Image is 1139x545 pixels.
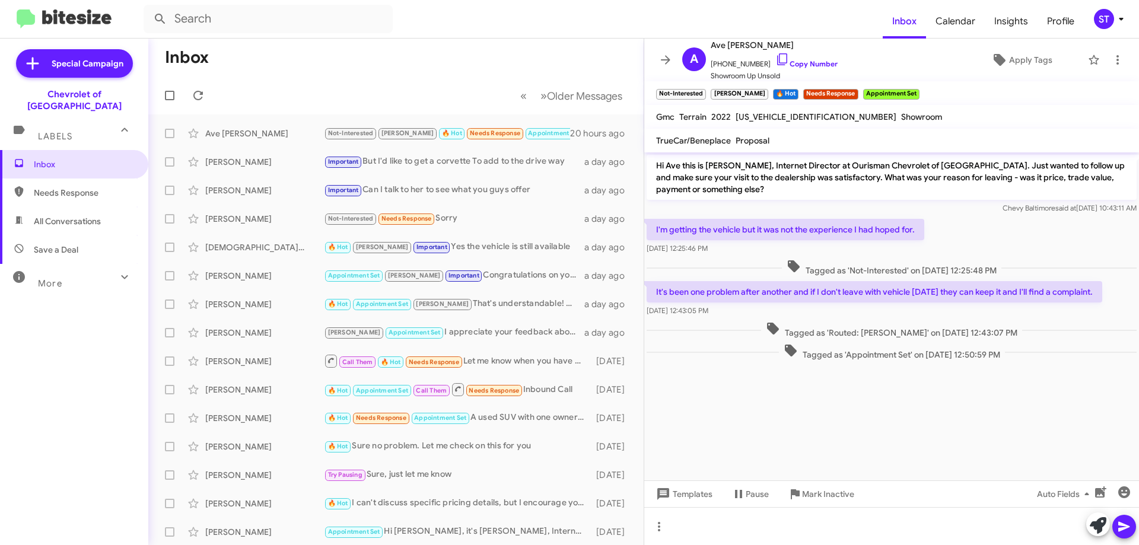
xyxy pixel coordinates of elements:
span: Calendar [926,4,985,39]
div: [PERSON_NAME] [205,156,324,168]
span: said at [1055,203,1076,212]
span: Gmc [656,111,675,122]
button: Previous [513,84,534,108]
div: Hi [PERSON_NAME], it's [PERSON_NAME], Internet Director at Ourisman Chevrolet of Baltimore. Just ... [324,525,590,538]
div: [PERSON_NAME] [205,355,324,367]
span: Important [416,243,447,251]
a: Special Campaign [16,49,133,78]
div: Ave [PERSON_NAME] [205,128,324,139]
span: Appointment Set [389,329,441,336]
span: Auto Fields [1037,483,1094,505]
div: That's understandable! Once you have an update, let us know. [324,297,584,311]
div: [DATE] [590,498,634,509]
span: More [38,278,62,289]
div: Sure, just let me know [324,468,590,482]
div: It's been one problem after another and if I don't leave with vehicle [DATE] they can keep it and... [324,126,570,140]
span: [DATE] 12:25:46 PM [647,244,708,253]
span: 🔥 Hot [328,300,348,308]
span: [PERSON_NAME] [388,272,441,279]
span: 🔥 Hot [381,358,401,366]
div: [DATE] [590,469,634,481]
span: TrueCar/Beneplace [656,135,731,146]
span: [US_VEHICLE_IDENTIFICATION_NUMBER] [736,111,896,122]
small: Not-Interested [656,89,706,100]
div: [DATE] [590,441,634,452]
p: Hi Ave this is [PERSON_NAME], Internet Director at Ourisman Chevrolet of [GEOGRAPHIC_DATA]. Just ... [647,155,1137,200]
div: a day ago [584,184,634,196]
small: 🔥 Hot [773,89,798,100]
span: Needs Response [409,358,459,366]
span: 🔥 Hot [328,243,348,251]
span: Terrain [679,111,707,122]
span: Mark Inactive [802,483,854,505]
div: ST [1094,9,1114,29]
button: Templates [644,483,722,505]
span: Call Them [342,358,373,366]
div: A used SUV with one owner and no accidents, mileage under 100k, priced from $5k to 7k. That's wit... [324,411,590,425]
div: [PERSON_NAME] [205,412,324,424]
div: I appreciate your feedback about your visit. We're committed to providing a great experience. If ... [324,326,584,339]
span: 🔥 Hot [328,442,348,450]
span: Try Pausing [328,471,362,479]
span: Insights [985,4,1038,39]
span: Needs Response [34,187,135,199]
span: [PERSON_NAME] [328,329,381,336]
p: It's been one problem after another and if I don't leave with vehicle [DATE] they can keep it and... [647,281,1102,302]
small: [PERSON_NAME] [711,89,768,100]
span: 🔥 Hot [442,129,462,137]
button: Next [533,84,629,108]
div: [DATE] [590,526,634,538]
a: Copy Number [775,59,838,68]
div: But I'd like to get a corvette To add to the drive way [324,155,584,168]
nav: Page navigation example [514,84,629,108]
div: [DATE] [590,412,634,424]
div: Yes the vehicle is still available [324,240,584,254]
div: Inbound Call [324,382,590,397]
a: Profile [1038,4,1084,39]
div: [DATE] [590,355,634,367]
div: Sure no problem. Let me check on this for you [324,439,590,453]
span: 🔥 Hot [328,499,348,507]
span: Not-Interested [328,129,374,137]
span: Proposal [736,135,769,146]
div: [PERSON_NAME] [205,327,324,339]
span: Important [448,272,479,279]
p: I'm getting the vehicle but it was not the experience I had hoped for. [647,219,924,240]
div: [PERSON_NAME] [205,298,324,310]
span: Tagged as 'Appointment Set' on [DATE] 12:50:59 PM [779,343,1005,361]
span: 🔥 Hot [328,414,348,422]
span: [PERSON_NAME] [416,300,469,308]
span: Showroom Up Unsold [711,70,838,82]
div: Can I talk to her to see what you guys offer [324,183,584,197]
span: Templates [654,483,712,505]
span: [PHONE_NUMBER] [711,52,838,70]
span: Needs Response [381,215,432,222]
span: Appointment Set [528,129,580,137]
div: Sorry [324,212,584,225]
div: [PERSON_NAME] [205,213,324,225]
small: Appointment Set [863,89,920,100]
span: Appointment Set [328,272,380,279]
span: [PERSON_NAME] [381,129,434,137]
div: a day ago [584,327,634,339]
h1: Inbox [165,48,209,67]
span: Tagged as 'Routed: [PERSON_NAME]' on [DATE] 12:43:07 PM [761,321,1022,339]
span: Apply Tags [1009,49,1052,71]
a: Inbox [883,4,926,39]
span: Save a Deal [34,244,78,256]
span: Call Them [416,387,447,394]
div: Congratulations on your new vehicle! If you're ever interested in a car in the future, we’d love ... [324,269,584,282]
div: a day ago [584,270,634,282]
div: a day ago [584,213,634,225]
span: [PERSON_NAME] [356,243,409,251]
span: Needs Response [470,129,520,137]
span: [DATE] 12:43:05 PM [647,306,708,315]
span: Appointment Set [414,414,466,422]
input: Search [144,5,393,33]
span: Showroom [901,111,942,122]
span: » [540,88,547,103]
span: Important [328,158,359,165]
div: 20 hours ago [570,128,634,139]
span: Appointment Set [356,387,408,394]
